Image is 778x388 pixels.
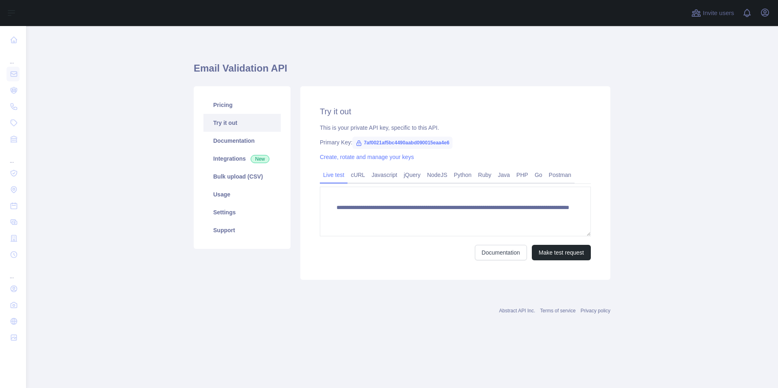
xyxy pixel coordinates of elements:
[320,106,591,117] h2: Try it out
[203,150,281,168] a: Integrations New
[320,154,414,160] a: Create, rotate and manage your keys
[450,168,475,181] a: Python
[475,245,527,260] a: Documentation
[251,155,269,163] span: New
[203,185,281,203] a: Usage
[475,168,495,181] a: Ruby
[320,124,591,132] div: This is your private API key, specific to this API.
[513,168,531,181] a: PHP
[203,114,281,132] a: Try it out
[347,168,368,181] a: cURL
[194,62,610,81] h1: Email Validation API
[203,203,281,221] a: Settings
[546,168,575,181] a: Postman
[531,168,546,181] a: Go
[581,308,610,314] a: Privacy policy
[532,245,591,260] button: Make test request
[424,168,450,181] a: NodeJS
[495,168,514,181] a: Java
[7,264,20,280] div: ...
[203,96,281,114] a: Pricing
[400,168,424,181] a: jQuery
[540,308,575,314] a: Terms of service
[7,49,20,65] div: ...
[203,221,281,239] a: Support
[703,9,734,18] span: Invite users
[203,132,281,150] a: Documentation
[320,168,347,181] a: Live test
[320,138,591,146] div: Primary Key:
[7,148,20,164] div: ...
[203,168,281,185] a: Bulk upload (CSV)
[499,308,535,314] a: Abstract API Inc.
[690,7,736,20] button: Invite users
[368,168,400,181] a: Javascript
[352,137,452,149] span: 7af0021af5bc4490aabd090015eaa4e6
